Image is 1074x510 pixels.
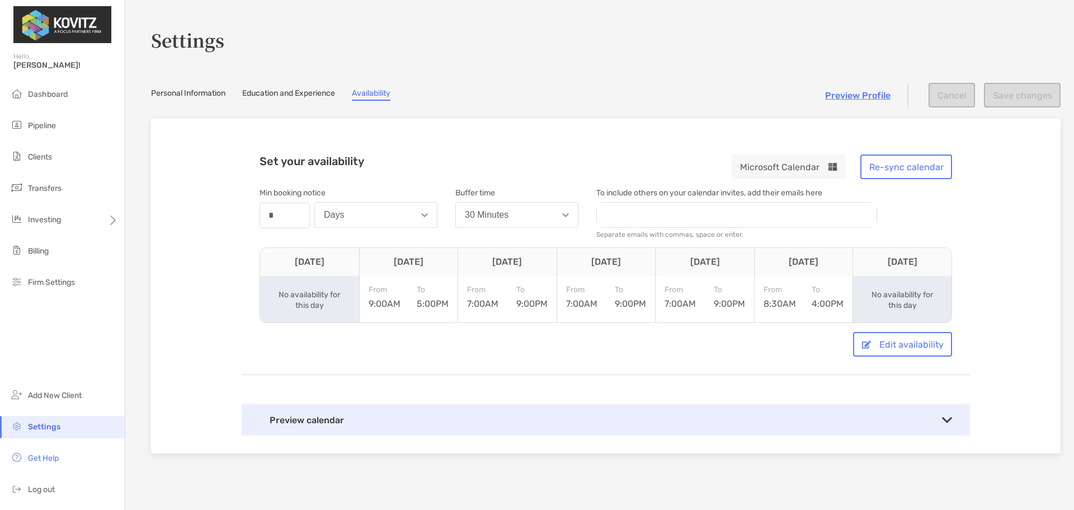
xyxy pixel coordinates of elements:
img: billing icon [10,244,23,257]
span: Dashboard [28,90,68,99]
button: Edit availability [853,332,952,357]
img: settings icon [10,419,23,433]
span: Pipeline [28,121,56,130]
a: Personal Information [151,88,225,101]
h3: Settings [151,27,1061,53]
button: Re-sync calendar [860,155,952,179]
th: [DATE] [359,248,458,276]
img: get-help icon [10,451,23,464]
span: To [812,285,844,294]
img: Open dropdown arrow [421,213,428,217]
div: Separate emails with commas, space or enter. [596,231,877,238]
div: 7:00AM [467,285,498,309]
span: [PERSON_NAME]! [13,60,118,70]
span: Log out [28,485,55,494]
div: To include others on your calendar invites, add their emails here [596,188,877,198]
img: investing icon [10,212,23,226]
span: To [417,285,449,294]
span: From [665,285,696,294]
div: 8:30AM [764,285,796,309]
span: Get Help [28,453,59,463]
span: Clients [28,152,52,162]
span: Investing [28,215,61,224]
span: From [369,285,401,294]
div: Preview calendar [242,404,970,436]
img: firm-settings icon [10,275,23,288]
img: Toggle [942,417,952,423]
a: Preview Profile [825,90,891,101]
button: 30 Minutes [455,202,578,228]
a: Education and Experience [242,88,335,101]
img: logout icon [10,482,23,495]
img: transfers icon [10,181,23,194]
div: 9:00PM [714,285,745,309]
div: No availability for this day [275,289,343,311]
span: Billing [28,246,49,256]
th: [DATE] [852,248,951,276]
span: Transfers [28,184,62,193]
div: Min booking notice [260,188,437,198]
img: clients icon [10,149,23,163]
div: Days [324,210,344,220]
div: 7:00AM [665,285,696,309]
span: To [615,285,646,294]
div: 5:00PM [417,285,449,309]
img: button icon [862,340,871,349]
div: Buffer time [455,188,578,198]
img: Open dropdown arrow [562,213,569,217]
div: 4:00PM [812,285,844,309]
div: No availability for this day [868,289,936,311]
th: [DATE] [655,248,754,276]
th: [DATE] [260,248,359,276]
button: Days [314,202,437,228]
span: Firm Settings [28,278,75,287]
div: 30 Minutes [465,210,508,220]
span: From [566,285,597,294]
img: pipeline icon [10,118,23,132]
span: From [467,285,498,294]
div: 7:00AM [566,285,597,309]
span: From [764,285,796,294]
div: 9:00AM [369,285,401,309]
a: Availability [352,88,390,101]
th: [DATE] [458,248,557,276]
span: Settings [28,422,60,432]
th: [DATE] [557,248,656,276]
span: Add New Client [28,391,82,400]
img: dashboard icon [10,87,23,100]
img: Zoe Logo [13,4,111,45]
h2: Set your availability [260,155,364,168]
th: [DATE] [754,248,853,276]
span: To [516,285,548,294]
div: 9:00PM [516,285,548,309]
span: To [714,285,745,294]
img: add_new_client icon [10,388,23,401]
div: 9:00PM [615,285,646,309]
